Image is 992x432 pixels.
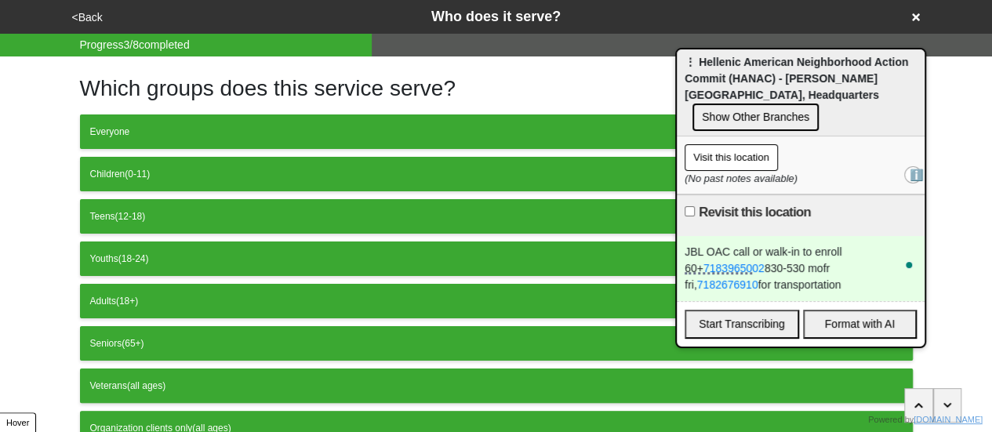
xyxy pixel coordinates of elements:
button: Veterans(all ages) [80,368,913,403]
button: Children(0-11) [80,157,913,191]
h1: Which groups does this service serve? [80,75,913,102]
span: Veterans [90,380,127,391]
span: Children [90,169,125,180]
button: <Back [67,9,107,27]
span: (65+) [122,338,144,349]
span: Adults [90,296,116,307]
button: Show Other Branches [692,103,819,131]
span: (18-24) [118,253,149,264]
span: Seniors [90,338,122,349]
a: [DOMAIN_NAME] [914,415,983,424]
span: (12-18) [115,211,146,222]
span: Youths [90,253,118,264]
button: Adults(18+) [80,284,913,318]
label: Revisit this location [699,203,811,222]
a: 7183965002 [703,262,765,274]
i: (No past notes available) [685,172,798,184]
span: Teens [90,211,115,222]
span: ⋮ Hellenic American Neighborhood Action Commit (HANAC) - [PERSON_NAME][GEOGRAPHIC_DATA], Headquar... [685,56,908,101]
div: Powered by [868,413,983,427]
a: 7182676910 [697,278,758,291]
button: Youths(18-24) [80,241,913,276]
button: Start Transcribing [685,310,799,339]
button: Seniors(65+) [80,326,913,361]
div: To enrich screen reader interactions, please activate Accessibility in Grammarly extension settings [677,236,925,301]
span: (18+) [116,296,138,307]
span: (0-11) [125,169,150,180]
button: Everyone [80,114,913,149]
button: Format with AI [803,310,918,339]
button: Teens(12-18) [80,199,913,234]
button: Visit this location [685,144,778,171]
span: (all ages) [127,380,165,391]
span: Everyone [90,126,130,137]
button: ℹ️ [904,166,921,183]
span: Who does it serve? [431,9,561,24]
span: Progress 3 / 8 completed [80,37,190,53]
